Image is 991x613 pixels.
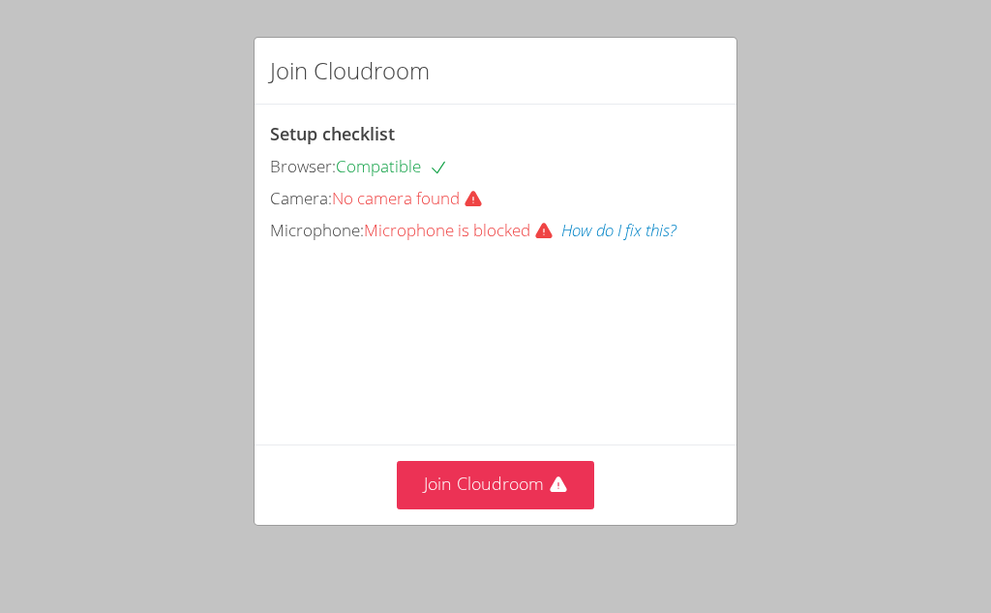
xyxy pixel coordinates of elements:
[332,187,491,209] span: No camera found
[270,187,332,209] span: Camera:
[270,53,430,88] h2: Join Cloudroom
[364,219,561,241] span: Microphone is blocked
[561,217,676,245] button: How do I fix this?
[270,122,395,145] span: Setup checklist
[270,219,364,241] span: Microphone:
[397,461,595,508] button: Join Cloudroom
[336,155,448,177] span: Compatible
[270,155,336,177] span: Browser:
